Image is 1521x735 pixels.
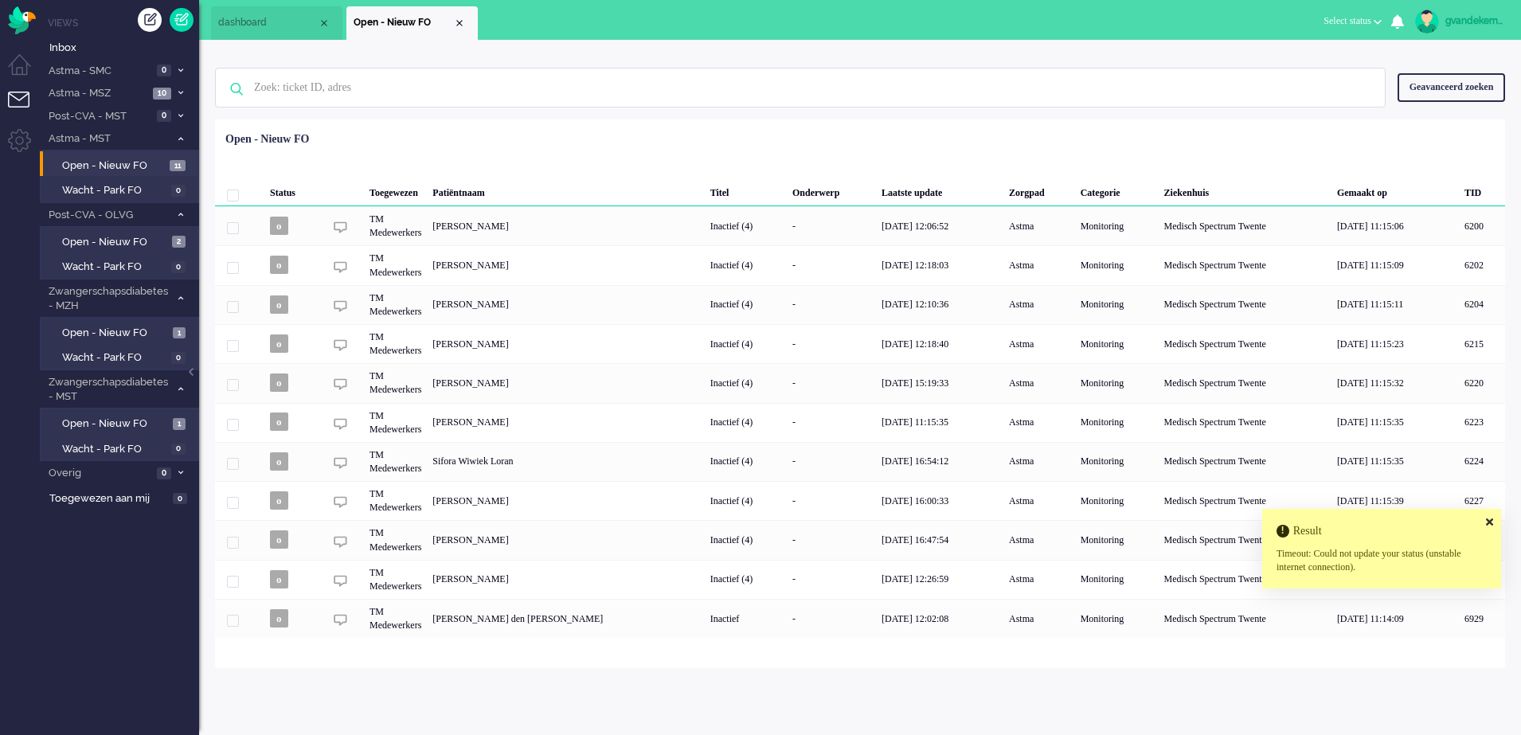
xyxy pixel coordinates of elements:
[8,6,36,34] img: flow_omnibird.svg
[1331,206,1459,245] div: [DATE] 11:15:06
[270,217,288,235] span: o
[1075,363,1159,402] div: Monitoring
[1159,442,1331,481] div: Medisch Spectrum Twente
[1003,324,1075,363] div: Astma
[876,206,1003,245] div: [DATE] 12:06:52
[1003,481,1075,520] div: Astma
[1075,245,1159,284] div: Monitoring
[270,609,288,627] span: o
[218,16,318,29] span: dashboard
[427,206,704,245] div: [PERSON_NAME]
[364,520,427,559] div: TM Medewerkers
[1159,560,1331,599] div: Medisch Spectrum Twente
[364,481,427,520] div: TM Medewerkers
[427,520,704,559] div: [PERSON_NAME]
[364,599,427,638] div: TM Medewerkers
[62,350,167,366] span: Wacht - Park FO
[62,326,169,341] span: Open - Nieuw FO
[138,8,162,32] div: Creëer ticket
[1331,245,1459,284] div: [DATE] 11:15:09
[153,88,171,100] span: 10
[264,174,324,206] div: Status
[427,403,704,442] div: [PERSON_NAME]
[62,158,166,174] span: Open - Nieuw FO
[334,574,347,588] img: ic_chat_grey.svg
[46,208,170,223] span: Post-CVA - OLVG
[787,174,876,206] div: Onderwerp
[171,352,186,364] span: 0
[157,110,171,122] span: 0
[215,363,1505,402] div: 6220
[1459,245,1505,284] div: 6202
[270,570,288,588] span: o
[705,560,787,599] div: Inactief (4)
[876,285,1003,324] div: [DATE] 12:10:36
[46,156,197,174] a: Open - Nieuw FO 11
[1459,174,1505,206] div: TID
[1459,403,1505,442] div: 6223
[270,334,288,353] span: o
[1331,174,1459,206] div: Gemaakt op
[364,363,427,402] div: TM Medewerkers
[427,174,704,206] div: Patiëntnaam
[705,442,787,481] div: Inactief (4)
[1314,5,1391,40] li: Select status
[8,129,44,165] li: Admin menu
[334,456,347,470] img: ic_chat_grey.svg
[1159,245,1331,284] div: Medisch Spectrum Twente
[787,285,876,324] div: -
[172,236,186,248] span: 2
[334,377,347,391] img: ic_chat_grey.svg
[46,440,197,457] a: Wacht - Park FO 0
[46,233,197,250] a: Open - Nieuw FO 2
[427,324,704,363] div: [PERSON_NAME]
[1075,442,1159,481] div: Monitoring
[1075,285,1159,324] div: Monitoring
[1277,547,1487,574] div: Timeout: Could not update your status (unstable internet connection).
[705,285,787,324] div: Inactief (4)
[1331,599,1459,638] div: [DATE] 11:14:09
[46,414,197,432] a: Open - Nieuw FO 1
[171,261,186,273] span: 0
[215,403,1505,442] div: 6223
[1459,363,1505,402] div: 6220
[1277,525,1487,537] h4: Result
[346,6,478,40] li: View
[46,181,197,198] a: Wacht - Park FO 0
[270,295,288,314] span: o
[1159,174,1331,206] div: Ziekenhuis
[334,299,347,313] img: ic_chat_grey.svg
[62,183,167,198] span: Wacht - Park FO
[334,613,347,627] img: ic_chat_grey.svg
[1398,73,1505,101] div: Geavanceerd zoeken
[705,481,787,520] div: Inactief (4)
[364,324,427,363] div: TM Medewerkers
[364,245,427,284] div: TM Medewerkers
[334,260,347,274] img: ic_chat_grey.svg
[216,68,257,110] img: ic-search-icon.svg
[705,324,787,363] div: Inactief (4)
[171,185,186,197] span: 0
[270,452,288,471] span: o
[173,327,186,339] span: 1
[46,131,170,147] span: Astma - MST
[1331,285,1459,324] div: [DATE] 11:15:11
[364,442,427,481] div: TM Medewerkers
[270,530,288,549] span: o
[1459,599,1505,638] div: 6929
[1003,599,1075,638] div: Astma
[364,285,427,324] div: TM Medewerkers
[62,416,169,432] span: Open - Nieuw FO
[453,17,466,29] div: Close tab
[1314,10,1391,33] button: Select status
[705,174,787,206] div: Titel
[427,560,704,599] div: [PERSON_NAME]
[1412,10,1505,33] a: gvandekempe
[8,92,44,127] li: Tickets menu
[705,403,787,442] div: Inactief (4)
[46,284,170,314] span: Zwangerschapsdiabetes - MZH
[354,16,453,29] span: Open - Nieuw FO
[427,481,704,520] div: [PERSON_NAME]
[876,520,1003,559] div: [DATE] 16:47:54
[787,520,876,559] div: -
